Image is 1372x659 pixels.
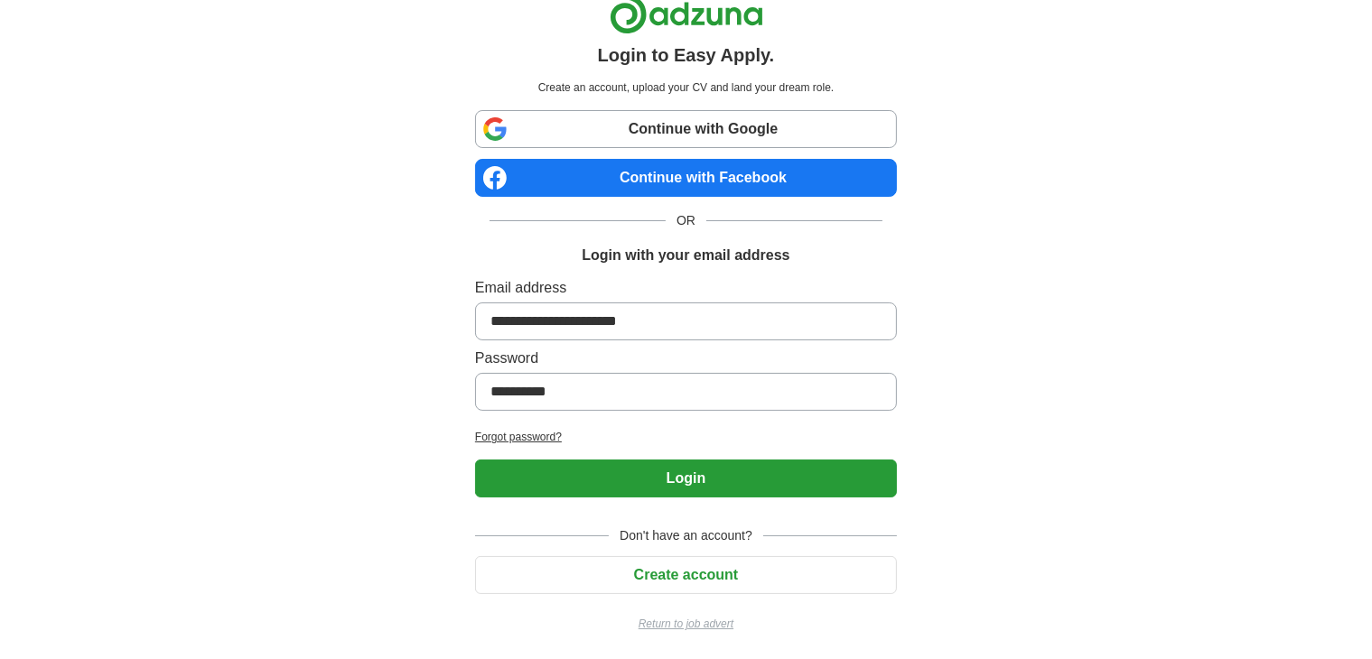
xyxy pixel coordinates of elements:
a: Forgot password? [475,429,897,445]
button: Login [475,459,897,497]
a: Return to job advert [475,616,897,632]
p: Create an account, upload your CV and land your dream role. [479,79,893,96]
span: Don't have an account? [609,526,763,545]
a: Create account [475,567,897,582]
h1: Login to Easy Apply. [598,42,775,69]
label: Email address [475,277,897,299]
label: Password [475,348,897,369]
a: Continue with Facebook [475,159,897,197]
button: Create account [475,556,897,594]
h1: Login with your email address [582,245,789,266]
a: Continue with Google [475,110,897,148]
span: OR [666,211,706,230]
